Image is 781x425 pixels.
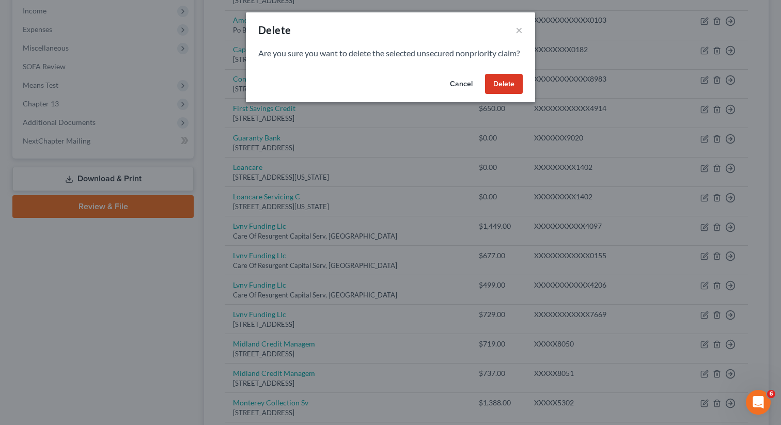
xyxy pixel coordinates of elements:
[258,48,523,59] p: Are you sure you want to delete the selected unsecured nonpriority claim?
[746,390,771,415] iframe: Intercom live chat
[767,390,775,398] span: 6
[485,74,523,95] button: Delete
[516,24,523,36] button: ×
[258,23,291,37] div: Delete
[442,74,481,95] button: Cancel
